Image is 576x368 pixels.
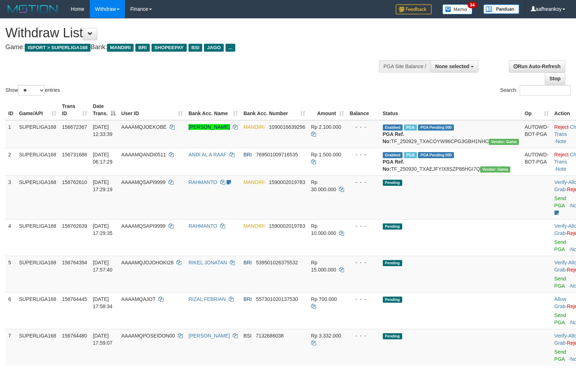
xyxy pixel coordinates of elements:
a: RAHMANTO [189,179,217,185]
span: 34 [468,2,477,8]
span: [DATE] 17:57:40 [93,260,113,273]
span: Marked by aafromsomean [404,152,417,158]
span: AAAAMQSAPI9999 [121,179,166,185]
span: Pending [383,260,402,266]
span: Rp 30.000.000 [311,179,336,192]
a: ANDI AL A RAAF [189,152,227,157]
span: ... [226,44,235,52]
span: Copy 1590002019783 to clipboard [269,223,305,229]
span: MANDIRI [243,179,265,185]
span: AAAAMQAJOT [121,296,155,302]
span: AAAAMQANDI0511 [121,152,166,157]
th: Bank Acc. Number: activate to sort column ascending [241,100,308,120]
td: 2 [5,148,16,175]
span: PGA Pending [418,124,454,131]
span: JAGO [204,44,223,52]
th: ID [5,100,16,120]
span: AAAAMQPOSEIDON00 [121,333,175,339]
span: MANDIRI [243,124,265,130]
td: AUTOWD-BOT-PGA [522,120,552,148]
span: MANDIRI [107,44,134,52]
label: Search: [500,85,571,96]
button: None selected [431,60,478,72]
input: Search: [520,85,571,96]
a: [PERSON_NAME] [189,124,230,130]
td: 3 [5,175,16,219]
b: PGA Ref. No: [383,159,404,172]
td: 6 [5,292,16,329]
span: [DATE] 17:58:34 [93,296,113,309]
a: RAHMANTO [189,223,217,229]
th: Trans ID: activate to sort column ascending [59,100,90,120]
a: Verify [554,179,567,185]
td: SUPERLIGA168 [16,120,59,148]
span: Rp 3.332.000 [311,333,341,339]
span: BRI [135,44,149,52]
span: Vendor URL: https://trx31.1velocity.biz [480,166,510,173]
span: Copy 1090016639296 to clipboard [269,124,305,130]
span: Rp 2.100.000 [311,124,341,130]
span: 156731688 [62,152,87,157]
span: Pending [383,180,402,186]
select: Showentries [18,85,45,96]
a: RIKEL JONATAN [189,260,227,265]
span: BRI [243,152,252,157]
td: SUPERLIGA168 [16,148,59,175]
span: [DATE] 17:59:07 [93,333,113,346]
span: Copy 769501009716535 to clipboard [256,152,298,157]
span: Copy 539501026375532 to clipboard [256,260,298,265]
span: [DATE] 12:33:39 [93,124,113,137]
td: SUPERLIGA168 [16,175,59,219]
span: Copy 557301020137530 to clipboard [256,296,298,302]
span: PGA Pending [418,152,454,158]
span: 156764445 [62,296,87,302]
span: SHOPEEPAY [152,44,187,52]
a: Stop [545,72,565,85]
th: Balance [347,100,380,120]
div: PGA Site Balance / [379,60,431,72]
span: BRI [243,296,252,302]
div: - - - [350,151,377,158]
span: ISPORT > SUPERLIGA168 [25,44,90,52]
a: Run Auto-Refresh [509,60,565,72]
div: - - - [350,222,377,230]
span: Pending [383,297,402,303]
span: AAAAMQJOEKOBE [121,124,167,130]
img: Button%20Memo.svg [442,4,473,14]
h4: Game: Bank: [5,44,377,51]
span: [DATE] 17:29:19 [93,179,113,192]
td: SUPERLIGA168 [16,256,59,292]
span: 156764480 [62,333,87,339]
span: [DATE] 17:29:35 [93,223,113,236]
span: None selected [435,63,469,69]
th: User ID: activate to sort column ascending [119,100,186,120]
td: SUPERLIGA168 [16,329,59,365]
span: Vendor URL: https://trx31.1velocity.biz [489,139,519,145]
th: Bank Acc. Name: activate to sort column ascending [186,100,241,120]
span: Pending [383,333,402,339]
span: Grabbed [383,124,403,131]
a: RIZAL FEBRIAN [189,296,226,302]
span: MANDIRI [243,223,265,229]
span: AAAAMQJOJOHOKI28 [121,260,173,265]
td: TF_250930_TXAEJFYIX8SZP86HGI7Q [380,148,522,175]
td: 4 [5,219,16,256]
a: Send PGA [554,239,566,252]
span: 156764394 [62,260,87,265]
a: Reject [554,152,569,157]
th: Date Trans.: activate to sort column descending [90,100,119,120]
a: Reject [554,124,569,130]
span: Copy 1590002019783 to clipboard [269,179,305,185]
a: Send PGA [554,195,566,208]
div: - - - [350,123,377,131]
img: Feedback.jpg [396,4,432,14]
td: 5 [5,256,16,292]
a: Verify [554,223,567,229]
div: - - - [350,179,377,186]
span: 156762639 [62,223,87,229]
td: SUPERLIGA168 [16,292,59,329]
td: AUTOWD-BOT-PGA [522,148,552,175]
span: AAAAMQSAPI9999 [121,223,166,229]
span: Rp 700.000 [311,296,337,302]
td: TF_250929_TXACOYW96CPG3GBH1NHC [380,120,522,148]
